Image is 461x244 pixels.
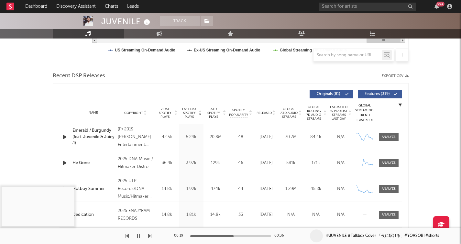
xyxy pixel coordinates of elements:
[434,4,439,9] button: 99+
[181,186,202,192] div: 1.92k
[280,186,302,192] div: 1.29M
[205,107,222,119] span: ATD Spotify Plays
[115,48,175,52] text: US Streaming On-Demand Audio
[313,53,382,58] input: Search by song name or URL
[205,186,226,192] div: 474k
[229,212,252,218] div: 33
[205,160,226,166] div: 129k
[157,186,178,192] div: 14.8k
[205,134,226,140] div: 20.8M
[314,92,344,96] span: Originals ( 81 )
[101,16,152,27] div: JUVENILE
[382,74,409,78] button: Export CSV
[305,105,323,121] span: Global Rolling 7D Audio Streams
[181,160,202,166] div: 3.97k
[280,160,302,166] div: 581k
[229,160,252,166] div: 46
[255,134,277,140] div: [DATE]
[181,212,202,218] div: 1.81k
[72,212,115,218] a: Dedication
[229,186,252,192] div: 44
[310,90,353,98] button: Originals(81)
[280,212,302,218] div: N/A
[124,111,143,115] span: Copyright
[205,212,226,218] div: 14.8k
[358,90,402,98] button: Features(319)
[255,212,277,218] div: [DATE]
[330,186,352,192] div: N/A
[118,155,153,171] div: 2025 DNA Music / Hitmaker Distro
[305,186,327,192] div: 45.8k
[181,134,202,140] div: 5.24k
[72,160,115,166] a: He Gone
[274,232,287,240] div: 00:36
[157,107,174,119] span: 7 Day Spotify Plays
[330,134,352,140] div: N/A
[72,110,115,115] div: Name
[436,2,445,6] div: 99 +
[255,186,277,192] div: [DATE]
[72,128,115,147] a: Emerald / Burgundy (feat. Juvenile & Juicy J)
[362,92,392,96] span: Features ( 319 )
[330,160,352,166] div: N/A
[305,134,327,140] div: 84.4k
[72,186,115,192] a: Hotboy Summer
[53,72,105,80] span: Recent DSP Releases
[160,16,200,26] button: Track
[229,134,252,140] div: 48
[330,105,348,121] span: Estimated % Playlist Streams Last Day
[157,212,178,218] div: 14.8k
[157,134,178,140] div: 42.5k
[118,177,153,201] div: 2025 UTP Records/DNA Music/Hitmaker Distro
[118,126,153,149] div: (P) 2019 [PERSON_NAME] Entertainment, LLC, under exclusive license to RCA Records.
[118,207,153,223] div: 2025 ENAJYRAM RECORDS
[305,160,327,166] div: 171k
[355,103,374,123] div: Global Streaming Trend (Last 60D)
[2,187,74,226] iframe: #JUVENILE #Talkbox Cover 「夜に駆ける」#YOASOBI #shorts
[255,160,277,166] div: [DATE]
[229,108,248,117] span: Spotify Popularity
[257,111,272,115] span: Released
[330,212,352,218] div: N/A
[280,107,298,119] span: Global ATD Audio Streams
[280,48,347,52] text: Global Streaming On-Demand Audio
[181,107,198,119] span: Last Day Spotify Plays
[157,160,178,166] div: 36.4k
[305,212,327,218] div: N/A
[174,232,187,240] div: 00:19
[280,134,302,140] div: 70.7M
[319,3,416,11] input: Search for artists
[193,48,260,52] text: Ex-US Streaming On-Demand Audio
[326,233,439,239] div: #JUVENILE #Talkbox Cover 「夜に駆ける」#YOASOBI #shorts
